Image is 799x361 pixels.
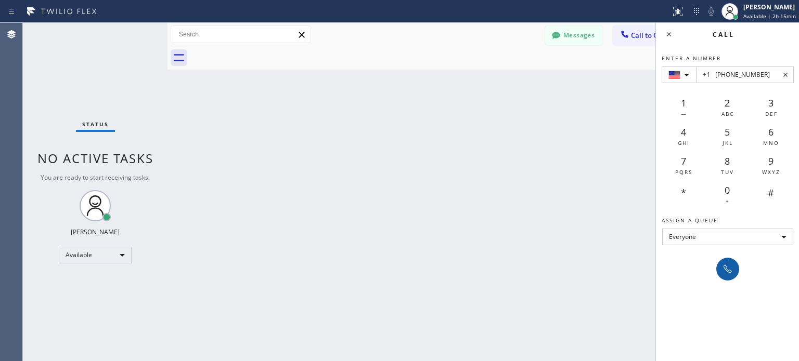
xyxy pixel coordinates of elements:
[713,30,734,39] span: Call
[725,184,730,196] span: 0
[681,126,686,138] span: 4
[768,155,774,167] span: 9
[71,228,120,236] div: [PERSON_NAME]
[743,12,796,20] span: Available | 2h 15min
[743,3,796,11] div: [PERSON_NAME]
[762,168,780,176] span: WXYZ
[768,126,774,138] span: 6
[545,25,602,45] button: Messages
[37,150,153,167] span: No active tasks
[721,110,734,117] span: ABC
[725,155,730,167] span: 8
[768,186,774,199] span: #
[681,155,686,167] span: 7
[662,229,793,245] div: Everyone
[41,173,150,182] span: You are ready to start receiving tasks.
[662,55,721,62] span: Enter a number
[675,168,692,176] span: PQRS
[725,97,730,109] span: 2
[763,139,779,146] span: MNO
[721,168,734,176] span: TUV
[82,121,109,128] span: Status
[662,217,718,224] span: Assign a queue
[725,126,730,138] span: 5
[613,25,692,45] button: Call to Customer
[631,31,686,40] span: Call to Customer
[726,197,730,205] span: +
[59,247,132,263] div: Available
[723,139,733,146] span: JKL
[768,97,774,109] span: 3
[171,26,311,43] input: Search
[681,97,686,109] span: 1
[678,139,690,146] span: GHI
[681,110,687,117] span: —
[704,4,718,19] button: Mute
[765,110,778,117] span: DEF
